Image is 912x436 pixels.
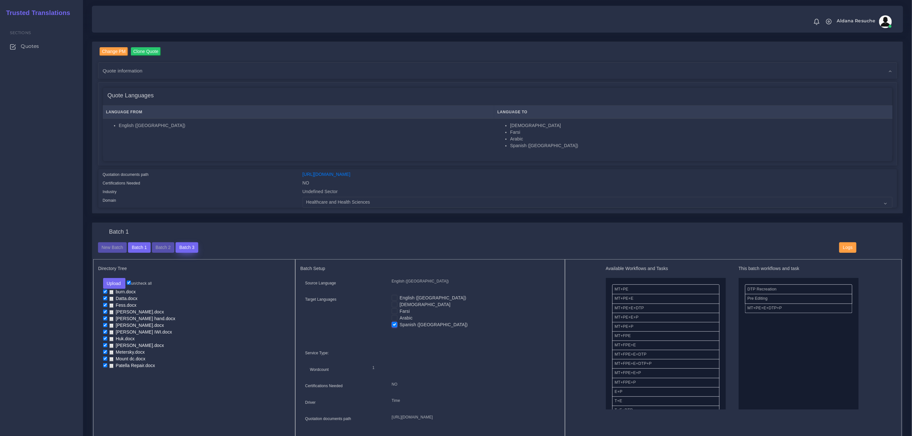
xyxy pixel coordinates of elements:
[612,304,720,313] li: MT+PE+E+DTP
[128,244,150,250] a: Batch 1
[119,122,491,129] li: English ([GEOGRAPHIC_DATA])
[100,47,128,56] input: Change PM
[392,414,555,421] p: [URL][DOMAIN_NAME]
[103,67,143,74] span: Quote information
[400,315,413,321] label: Arabic
[127,281,152,286] label: un/check all
[839,242,856,253] button: Logs
[107,296,140,302] a: Datta.docx
[107,363,157,369] a: Patella Repair.docx
[392,397,555,404] p: Time
[176,242,198,253] button: Batch 3
[98,63,897,79] div: Quote information
[305,297,336,302] label: Target Languages
[612,396,720,406] li: T+E
[127,281,131,285] input: un/check all
[305,350,329,356] label: Service Type:
[510,142,889,149] li: Spanish ([GEOGRAPHIC_DATA])
[739,266,859,271] h5: This batch workflows and task
[879,15,892,28] img: avatar
[510,136,889,142] li: Arabic
[745,284,852,294] li: DTP Recreation
[98,244,127,250] a: New Batch
[103,189,117,195] label: Industry
[21,43,39,50] span: Quotes
[2,8,70,18] a: Trusted Translations
[612,406,720,415] li: T+E+DTP
[510,129,889,136] li: Farsi
[305,416,351,422] label: Quotation documents path
[109,229,129,236] h4: Batch 1
[843,245,853,250] span: Logs
[103,106,494,119] th: Language From
[494,106,893,119] th: Language To
[152,242,174,253] button: Batch 2
[745,294,852,304] li: Pre Editing
[103,172,149,177] label: Quotation documents path
[98,242,127,253] button: New Batch
[612,378,720,387] li: MT+FPE+P
[392,381,555,388] p: NO
[606,266,726,271] h5: Available Workflows and Tasks
[107,302,139,308] a: Fess.docx
[2,9,70,17] h2: Trusted Translations
[5,40,78,53] a: Quotes
[107,336,137,342] a: Huk.docx
[400,308,410,315] label: Farsi
[107,342,166,349] a: [PERSON_NAME].docx
[310,367,329,372] label: Wordcount
[103,198,116,203] label: Domain
[305,383,343,389] label: Certifications Needed
[837,19,876,23] span: Aldana Resuche
[128,242,150,253] button: Batch 1
[305,280,336,286] label: Source Language
[305,400,316,405] label: Driver
[298,180,897,188] div: NO
[152,244,174,250] a: Batch 2
[373,365,550,371] p: 1
[400,301,450,308] label: [DEMOGRAPHIC_DATA]
[612,387,720,397] li: E+P
[107,349,147,355] a: Metersky.docx
[612,313,720,322] li: MT+PE+E+P
[510,122,889,129] li: [DEMOGRAPHIC_DATA]
[176,244,198,250] a: Batch 3
[103,278,126,289] button: Upload
[107,356,148,362] a: Mount dc.docx
[108,92,154,99] h4: Quote Languages
[107,289,138,295] a: burn.docx
[612,350,720,359] li: MT+FPE+E+DTP
[612,359,720,369] li: MT+FPE+E+DTP+P
[612,341,720,350] li: MT+FPE+E
[612,368,720,378] li: MT+FPE+E+P
[10,30,31,35] span: Sections
[612,294,720,304] li: MT+PE+E
[98,266,290,271] h5: Directory Tree
[107,329,175,335] a: [PERSON_NAME] IWI.docx
[392,278,555,285] p: English ([GEOGRAPHIC_DATA])
[612,284,720,294] li: MT+PE
[400,321,468,328] label: Spanish ([GEOGRAPHIC_DATA])
[745,304,852,313] li: MT+PE+E+DTP+P
[303,172,350,177] a: [URL][DOMAIN_NAME]
[131,47,161,56] input: Clone Quote
[834,15,894,28] a: Aldana Resucheavatar
[107,322,166,328] a: [PERSON_NAME].docx
[298,188,897,197] div: Undefined Sector
[612,322,720,332] li: MT+PE+P
[107,316,178,322] a: [PERSON_NAME] hand.docx
[400,295,466,301] label: English ([GEOGRAPHIC_DATA])
[612,331,720,341] li: MT+FPE
[300,266,560,271] h5: Batch Setup
[103,180,140,186] label: Certifications Needed
[107,309,166,315] a: [PERSON_NAME].docx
